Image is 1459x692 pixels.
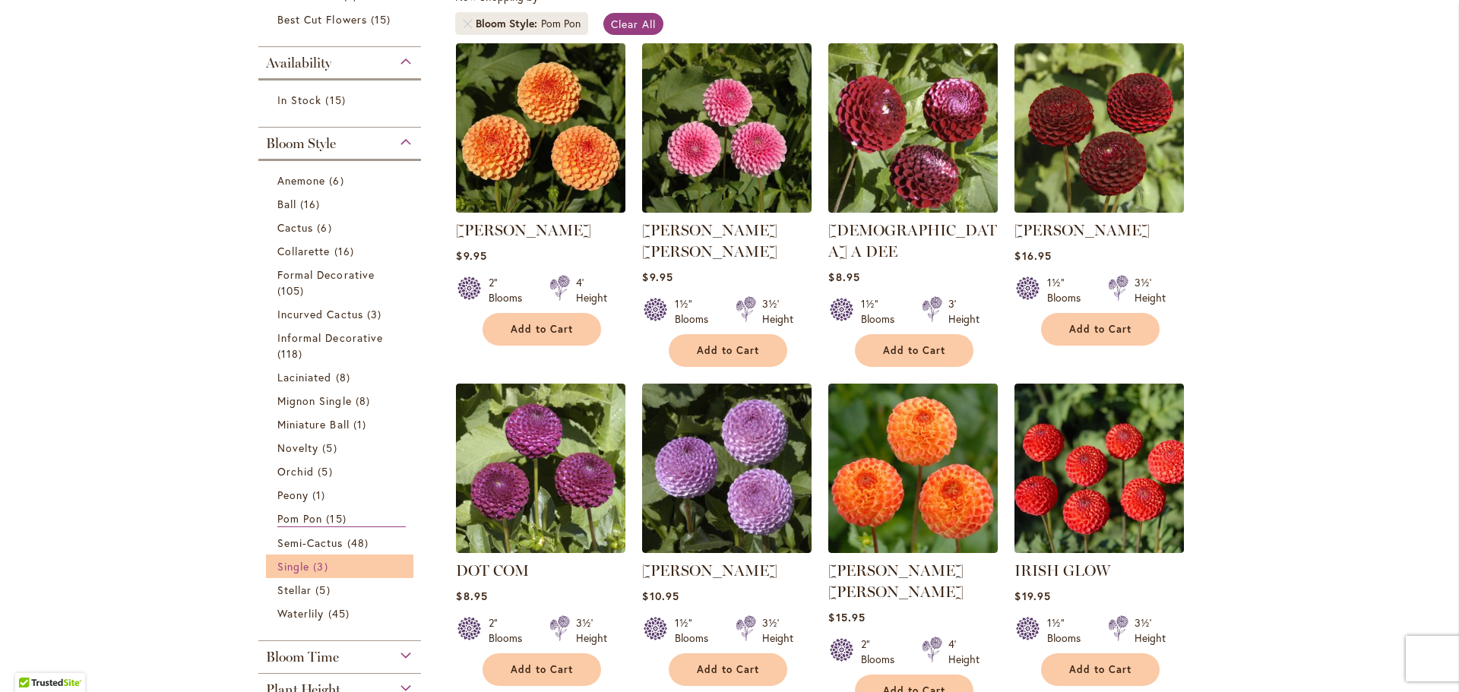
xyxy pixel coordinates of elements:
div: 2" Blooms [489,615,531,646]
span: Add to Cart [1069,323,1131,336]
span: Mignon Single [277,393,352,408]
a: Miniature Ball 1 [277,416,406,432]
a: BETTY ANNE [642,201,812,216]
span: Peony [277,488,309,502]
div: 3½' Height [1135,615,1166,646]
img: FRANK HOLMES [642,384,812,553]
span: Cactus [277,220,313,235]
a: [DEMOGRAPHIC_DATA] A DEE [828,221,997,261]
span: 3 [313,558,331,574]
span: $8.95 [828,270,859,284]
span: 3 [367,306,385,322]
div: Pom Pon [541,16,581,31]
div: 3½' Height [762,296,793,327]
a: [PERSON_NAME] [456,221,591,239]
a: Anemone 6 [277,172,406,188]
span: Add to Cart [697,344,759,357]
span: 8 [336,369,354,385]
span: 15 [325,92,349,108]
span: 118 [277,346,306,362]
a: Informal Decorative 118 [277,330,406,362]
span: Orchid [277,464,314,479]
span: Collarette [277,244,331,258]
span: Novelty [277,441,318,455]
span: Ball [277,197,296,211]
span: Best Cut Flowers [277,12,367,27]
img: CROSSFIELD EBONY [1014,43,1184,213]
span: 5 [315,582,334,598]
a: Single 3 [277,558,406,574]
span: Add to Cart [1069,663,1131,676]
div: 3' Height [948,296,980,327]
a: Formal Decorative 105 [277,267,406,299]
a: Novelty 5 [277,440,406,456]
span: Bloom Time [266,649,339,665]
span: 6 [329,172,347,188]
button: Add to Cart [855,334,973,367]
div: 1½" Blooms [675,615,717,646]
a: AMBER QUEEN [456,201,625,216]
span: Anemone [277,173,325,188]
a: IRISH GLOW [1014,561,1110,580]
span: Laciniated [277,370,332,384]
a: FRANK HOLMES [642,542,812,556]
span: Informal Decorative [277,330,383,345]
span: $19.95 [1014,589,1050,603]
div: 4' Height [948,637,980,667]
div: 4' Height [576,275,607,305]
span: 1 [312,487,329,503]
div: 3½' Height [1135,275,1166,305]
a: [PERSON_NAME] [642,561,777,580]
button: Add to Cart [483,313,601,346]
span: Add to Cart [511,663,573,676]
span: 105 [277,283,308,299]
span: 16 [300,196,324,212]
a: Mignon Single 8 [277,393,406,409]
span: 5 [322,440,340,456]
div: 3½' Height [762,615,793,646]
a: [PERSON_NAME] [PERSON_NAME] [828,561,964,601]
span: $15.95 [828,610,865,624]
span: 1 [353,416,370,432]
span: Add to Cart [697,663,759,676]
span: Clear All [611,17,656,31]
span: Availability [266,55,331,71]
span: $10.95 [642,589,679,603]
a: In Stock 15 [277,92,406,108]
img: DOT COM [456,384,625,553]
span: Waterlily [277,606,324,621]
span: 5 [318,463,336,479]
a: Remove Bloom Style Pom Pon [463,19,472,28]
a: DOT COM [456,561,529,580]
a: Cactus 6 [277,220,406,235]
a: Pom Pon 15 [277,510,406,527]
iframe: Launch Accessibility Center [11,638,54,681]
a: DOT COM [456,542,625,556]
a: Collarette 16 [277,243,406,259]
span: Semi-Cactus [277,536,343,550]
a: IRISH GLOW [1014,542,1184,556]
div: 3½' Height [576,615,607,646]
a: Semi-Cactus 48 [277,535,406,551]
span: $16.95 [1014,248,1051,263]
span: Add to Cart [883,344,945,357]
img: AMBER QUEEN [456,43,625,213]
button: Add to Cart [669,653,787,686]
button: Add to Cart [1041,313,1160,346]
span: Formal Decorative [277,267,375,282]
span: Single [277,559,309,574]
a: [PERSON_NAME] [PERSON_NAME] [642,221,777,261]
a: Stellar 5 [277,582,406,598]
a: Peony 1 [277,487,406,503]
span: Stellar [277,583,312,597]
span: 16 [334,243,358,259]
img: IRISH GLOW [1014,384,1184,553]
div: 1½" Blooms [675,296,717,327]
button: Add to Cart [483,653,601,686]
span: Incurved Cactus [277,307,363,321]
img: CHICK A DEE [828,43,998,213]
a: Best Cut Flowers [277,11,406,27]
span: Miniature Ball [277,417,350,431]
span: Bloom Style [476,16,541,31]
button: Add to Cart [1041,653,1160,686]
